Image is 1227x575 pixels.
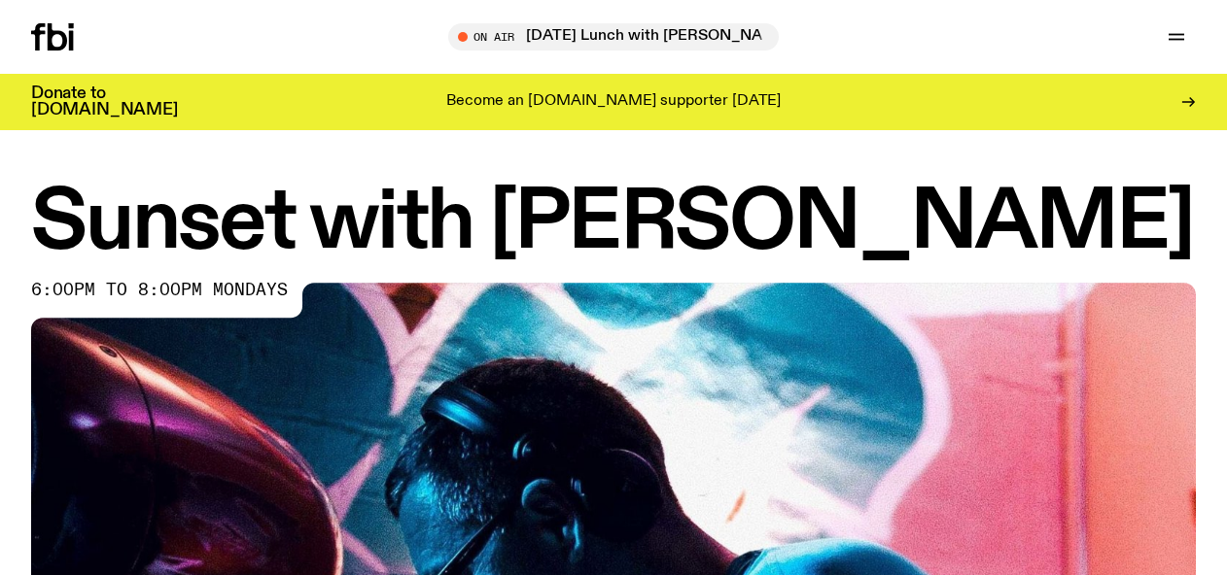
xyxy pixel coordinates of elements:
[446,93,781,111] p: Become an [DOMAIN_NAME] supporter [DATE]
[448,23,779,51] button: On Air[DATE] Lunch with [PERSON_NAME] Upfold // My Pocket Radio!
[31,85,178,118] h3: Donate to [DOMAIN_NAME]
[31,283,288,298] span: 6:00pm to 8:00pm mondays
[31,185,1196,263] h1: Sunset with [PERSON_NAME]
[470,29,769,44] span: Tune in live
